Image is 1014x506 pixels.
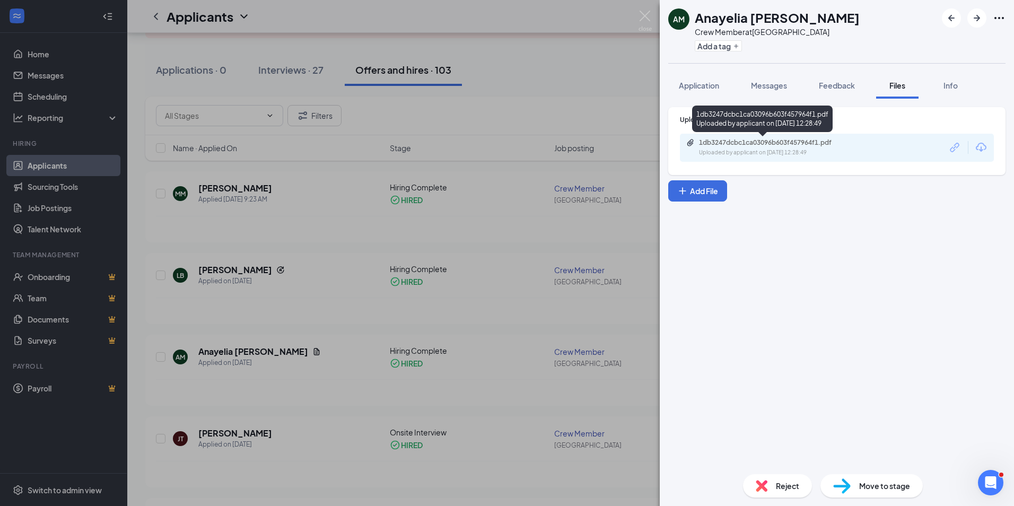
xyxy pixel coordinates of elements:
[751,81,787,90] span: Messages
[695,8,860,27] h1: Anayelia [PERSON_NAME]
[733,43,739,49] svg: Plus
[776,480,799,492] span: Reject
[967,8,986,28] button: ArrowRight
[677,186,688,196] svg: Plus
[942,8,961,28] button: ArrowLeftNew
[699,138,847,147] div: 1db3247dcbc1ca03096b603f457964f1.pdf
[673,14,685,24] div: AM
[978,470,1003,495] iframe: Intercom live chat
[948,141,962,154] svg: Link
[945,12,958,24] svg: ArrowLeftNew
[889,81,905,90] span: Files
[993,12,1006,24] svg: Ellipses
[680,115,994,124] div: Upload Resume
[695,27,860,37] div: Crew Member at [GEOGRAPHIC_DATA]
[699,149,858,157] div: Uploaded by applicant on [DATE] 12:28:49
[686,138,695,147] svg: Paperclip
[819,81,855,90] span: Feedback
[668,180,727,202] button: Add FilePlus
[859,480,910,492] span: Move to stage
[695,40,742,51] button: PlusAdd a tag
[679,81,719,90] span: Application
[971,12,983,24] svg: ArrowRight
[943,81,958,90] span: Info
[686,138,858,157] a: Paperclip1db3247dcbc1ca03096b603f457964f1.pdfUploaded by applicant on [DATE] 12:28:49
[692,106,833,132] div: 1db3247dcbc1ca03096b603f457964f1.pdf Uploaded by applicant on [DATE] 12:28:49
[975,141,987,154] svg: Download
